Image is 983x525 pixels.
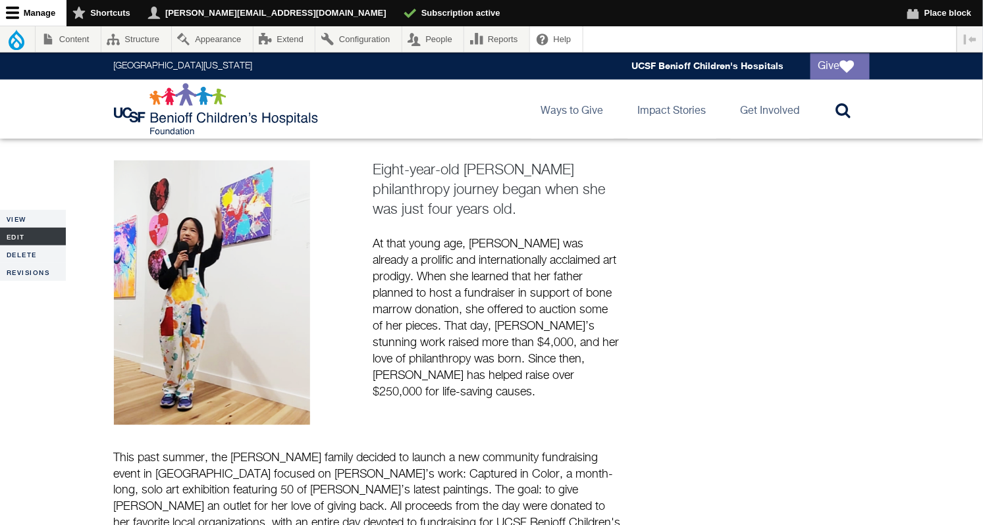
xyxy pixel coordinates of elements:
p: At that young age, [PERSON_NAME] was already a prolific and internationally acclaimed art prodigy... [373,236,621,401]
button: Vertical orientation [957,26,983,52]
p: Eight-year-old [PERSON_NAME] philanthropy journey began when she was just four years old. [373,161,621,220]
a: Reports [464,26,529,52]
a: Appearance [172,26,253,52]
a: Get Involved [730,80,810,139]
a: Content [36,26,101,52]
a: People [402,26,464,52]
a: Ways to Give [531,80,614,139]
a: Extend [253,26,315,52]
a: Impact Stories [627,80,717,139]
a: Configuration [315,26,401,52]
a: Give [810,53,870,80]
a: Help [530,26,583,52]
img: Juliette and her art [114,161,310,425]
img: Logo for UCSF Benioff Children's Hospitals Foundation [114,83,321,136]
a: [GEOGRAPHIC_DATA][US_STATE] [114,62,253,71]
a: Structure [101,26,171,52]
a: UCSF Benioff Children's Hospitals [632,61,784,72]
